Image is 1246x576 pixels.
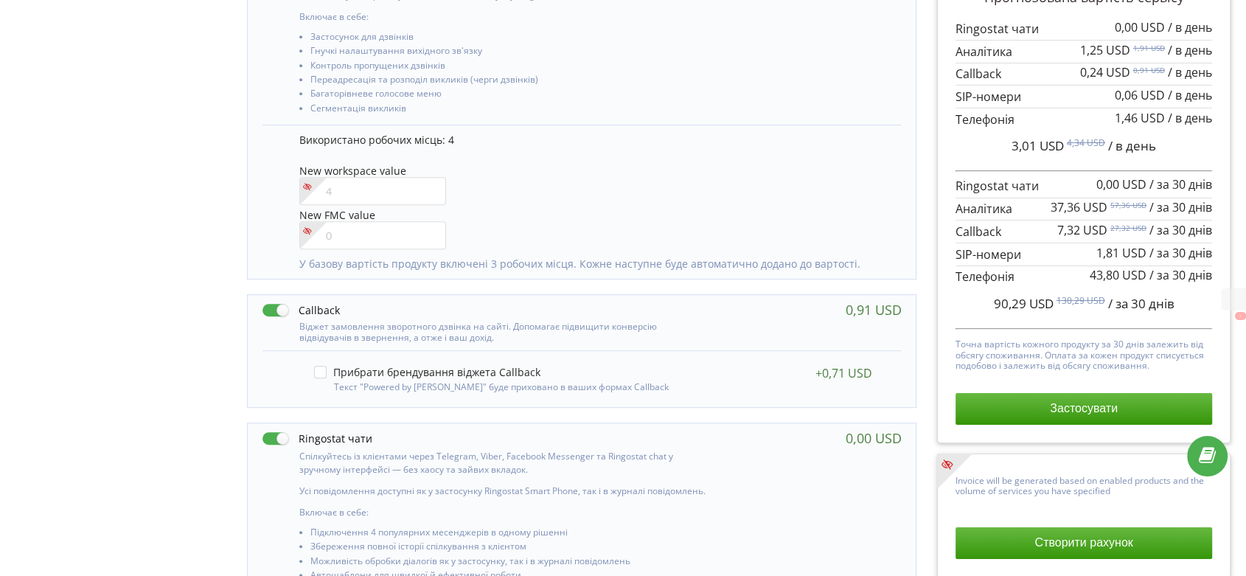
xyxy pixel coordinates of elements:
p: Аналітика [956,44,1211,60]
div: Текст "Powered by [PERSON_NAME]" буде приховано в ваших формах Callback [314,378,704,392]
label: Callback [262,302,340,318]
p: Включає в себе: [299,10,709,23]
span: New workspace value [299,164,406,178]
input: 4 [299,177,446,205]
li: Застосунок для дзвінків [310,32,709,46]
li: Гнучкі налаштування вихідного зв'язку [310,46,709,60]
li: Контроль пропущених дзвінків [310,60,709,74]
div: Віджет замовлення зворотного дзвінка на сайті. Допомагає підвищити конверсію відвідувачів в зверн... [262,318,709,343]
span: / за 30 днів [1149,199,1212,215]
div: 0,91 USD [845,302,901,317]
span: / за 30 днів [1149,176,1212,192]
li: Можливість обробки діалогів як у застосунку, так і в журналі повідомлень [310,556,709,570]
li: Збереження повної історії спілкування з клієнтом [310,541,709,555]
sup: 1,91 USD [1133,43,1165,53]
span: 1,81 USD [1096,245,1146,261]
span: / за 30 днів [1149,245,1212,261]
span: 0,24 USD [1080,64,1130,80]
p: Callback [956,223,1211,240]
p: Телефонія [956,268,1211,285]
span: 7,32 USD [1057,222,1107,238]
span: 1,25 USD [1080,42,1130,58]
p: Invoice will be generated based on enabled products and the volume of services you have specified [956,472,1211,497]
div: 0,00 USD [845,431,901,445]
span: 37,36 USD [1051,199,1107,215]
span: 43,80 USD [1090,267,1146,283]
label: Ringostat чати [262,431,372,446]
span: New FMC value [299,208,375,222]
span: / за 30 днів [1149,222,1212,238]
input: 0 [299,221,446,249]
sup: 0,91 USD [1133,65,1165,75]
span: / в день [1168,87,1212,103]
span: / в день [1168,19,1212,35]
p: Усі повідомлення доступні як у застосунку Ringostat Smart Phone, так і в журналі повідомлень. [299,485,709,497]
sup: 4,34 USD [1067,136,1105,149]
p: Ringostat чати [956,178,1211,195]
p: Ringostat чати [956,21,1211,38]
p: SIP-номери [956,246,1211,263]
li: Переадресація та розподіл викликів (черги дзвінків) [310,74,709,89]
span: 0,06 USD [1115,87,1165,103]
span: 1,46 USD [1115,110,1165,126]
button: X [1235,312,1246,320]
button: Застосувати [956,393,1211,424]
sup: 27,32 USD [1110,223,1146,233]
span: / в день [1168,110,1212,126]
p: Аналітика [956,201,1211,218]
p: Включає в себе: [299,506,709,518]
p: Callback [956,66,1211,83]
p: У базову вартість продукту включені 3 робочих місця. Кожне наступне буде автоматично додано до ва... [299,257,886,271]
span: / в день [1168,42,1212,58]
sup: 57,36 USD [1110,200,1146,210]
p: Спілкуйтесь із клієнтами через Telegram, Viber, Facebook Messenger та Ringostat chat у зручному і... [299,450,709,475]
p: Точна вартість кожного продукту за 30 днів залежить від обсягу споживання. Оплата за кожен продук... [956,336,1211,371]
span: / в день [1108,137,1156,154]
span: / в день [1168,64,1212,80]
span: / за 30 днів [1149,267,1212,283]
li: Сегментація викликів [310,103,709,117]
button: Створити рахунок [956,527,1211,558]
span: 3,01 USD [1012,137,1064,154]
li: Підключення 4 популярних месенджерів в одному рішенні [310,527,709,541]
span: / за 30 днів [1108,295,1174,312]
label: Прибрати брендування віджета Callback [314,366,540,378]
p: SIP-номери [956,89,1211,105]
li: Багаторівневе голосове меню [310,89,709,103]
span: 0,00 USD [1096,176,1146,192]
p: Телефонія [956,111,1211,128]
span: Використано робочих місць: 4 [299,133,454,147]
sup: 130,29 USD [1057,294,1105,307]
span: 0,00 USD [1115,19,1165,35]
div: +0,71 USD [815,366,871,381]
span: 90,29 USD [994,295,1054,312]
